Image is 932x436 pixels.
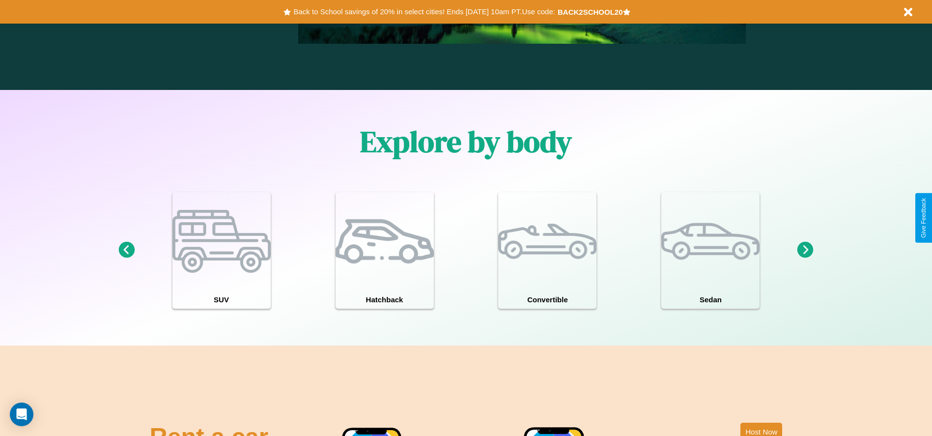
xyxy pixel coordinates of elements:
[661,291,760,309] h4: Sedan
[558,8,623,16] b: BACK2SCHOOL20
[172,291,271,309] h4: SUV
[10,403,33,426] div: Open Intercom Messenger
[360,121,572,162] h1: Explore by body
[920,198,927,238] div: Give Feedback
[291,5,557,19] button: Back to School savings of 20% in select cities! Ends [DATE] 10am PT.Use code:
[498,291,596,309] h4: Convertible
[336,291,434,309] h4: Hatchback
